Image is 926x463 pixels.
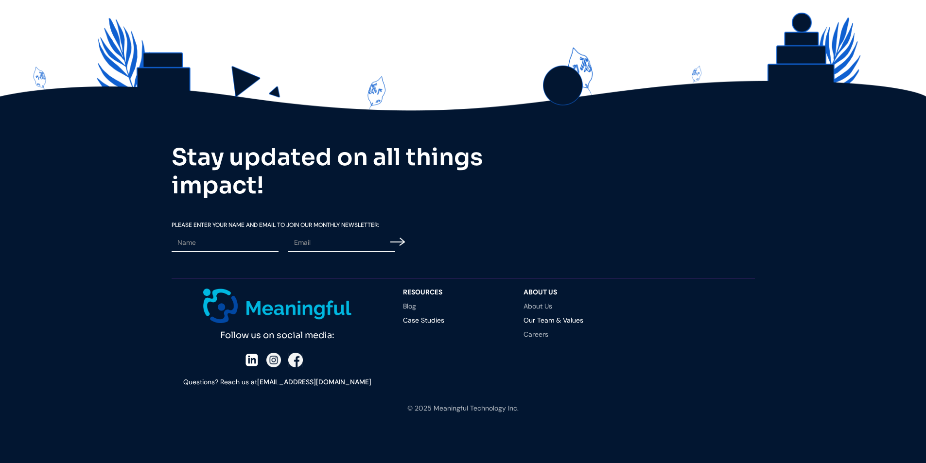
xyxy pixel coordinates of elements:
div: © 2025 Meaningful Technology Inc. [407,403,519,414]
input: Submit [390,230,405,254]
div: About Us [524,289,625,295]
a: Careers [524,331,625,338]
input: Email [288,234,395,252]
a: Case Studies [403,317,504,324]
div: Questions? Reach us at [172,377,384,388]
input: Name [172,234,279,252]
a: About Us [524,303,625,309]
label: Please Enter your Name and email To Join our Monthly Newsletter: [172,222,405,228]
div: resources [403,289,504,295]
div: Follow us on social media: [172,323,384,343]
a: Blog [403,303,504,309]
a: Our Team & Values [524,317,625,324]
h2: Stay updated on all things impact! [172,143,512,199]
form: Email Form [172,222,405,257]
a: [EMAIL_ADDRESS][DOMAIN_NAME] [257,377,371,386]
